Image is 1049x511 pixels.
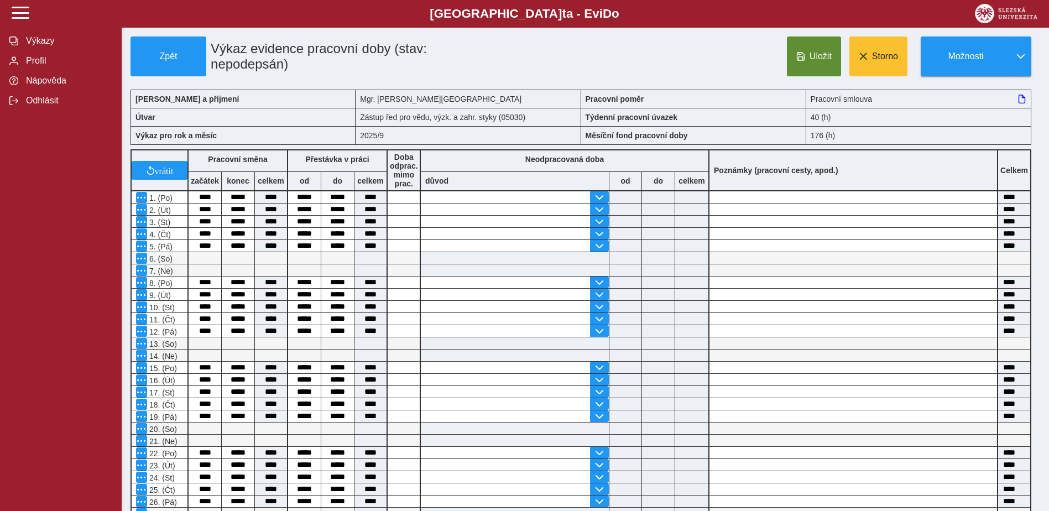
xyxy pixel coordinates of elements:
[806,90,1031,108] div: Pracovní smlouva
[136,435,147,446] button: Menu
[356,90,581,108] div: Mgr. [PERSON_NAME][GEOGRAPHIC_DATA]
[147,194,173,202] span: 1. (Po)
[147,291,171,300] span: 9. (Út)
[23,36,112,46] span: Výkazy
[189,176,221,185] b: začátek
[356,126,581,145] div: 2025/9
[136,374,147,385] button: Menu
[136,411,147,422] button: Menu
[872,51,898,61] span: Storno
[147,376,175,385] span: 16. (Út)
[586,95,644,103] b: Pracovní poměr
[147,437,178,446] span: 21. (Ne)
[33,7,1016,21] b: [GEOGRAPHIC_DATA] a - Evi
[147,279,173,288] span: 8. (Po)
[136,228,147,239] button: Menu
[390,153,418,188] b: Doba odprac. mimo prac.
[131,36,206,76] button: Zpět
[305,155,369,164] b: Přestávka v práci
[1000,166,1028,175] b: Celkem
[975,4,1037,23] img: logo_web_su.png
[136,301,147,312] button: Menu
[612,7,619,20] span: o
[136,460,147,471] button: Menu
[136,484,147,495] button: Menu
[136,277,147,288] button: Menu
[136,350,147,361] button: Menu
[136,204,147,215] button: Menu
[806,108,1031,126] div: 40 (h)
[147,327,177,336] span: 12. (Pá)
[425,176,448,185] b: důvod
[147,473,175,482] span: 24. (St)
[810,51,832,61] span: Uložit
[147,206,171,215] span: 2. (Út)
[147,303,175,312] span: 10. (St)
[147,413,177,421] span: 19. (Pá)
[642,176,675,185] b: do
[136,216,147,227] button: Menu
[147,352,178,361] span: 14. (Ne)
[136,399,147,410] button: Menu
[136,289,147,300] button: Menu
[23,76,112,86] span: Nápověda
[136,326,147,337] button: Menu
[586,113,678,122] b: Týdenní pracovní úvazek
[586,131,688,140] b: Měsíční fond pracovní doby
[222,176,254,185] b: konec
[147,425,177,434] span: 20. (So)
[147,340,177,348] span: 13. (So)
[562,7,566,20] span: t
[849,36,907,76] button: Storno
[147,230,171,239] span: 4. (Čt)
[136,241,147,252] button: Menu
[136,423,147,434] button: Menu
[147,315,175,324] span: 11. (Čt)
[135,95,239,103] b: [PERSON_NAME] a příjmení
[136,314,147,325] button: Menu
[147,254,173,263] span: 6. (So)
[675,176,708,185] b: celkem
[136,387,147,398] button: Menu
[255,176,287,185] b: celkem
[356,108,581,126] div: Zástup řed pro vědu, výzk. a zahr. styky (05030)
[288,176,321,185] b: od
[147,400,175,409] span: 18. (Čt)
[208,155,267,164] b: Pracovní směna
[147,267,173,275] span: 7. (Ne)
[806,126,1031,145] div: 176 (h)
[921,36,1010,76] button: Možnosti
[525,155,604,164] b: Neodpracovaná doba
[136,472,147,483] button: Menu
[147,364,177,373] span: 15. (Po)
[135,113,155,122] b: Útvar
[23,56,112,66] span: Profil
[136,338,147,349] button: Menu
[603,7,612,20] span: D
[147,388,175,397] span: 17. (St)
[135,131,217,140] b: Výkaz pro rok a měsíc
[135,51,201,61] span: Zpět
[354,176,387,185] b: celkem
[147,449,177,458] span: 22. (Po)
[136,265,147,276] button: Menu
[147,486,175,494] span: 25. (Čt)
[136,496,147,507] button: Menu
[136,192,147,203] button: Menu
[155,166,174,175] span: vrátit
[206,36,509,76] h1: Výkaz evidence pracovní doby (stav: nepodepsán)
[132,161,187,180] button: vrátit
[147,498,177,507] span: 26. (Pá)
[930,51,1001,61] span: Možnosti
[321,176,354,185] b: do
[136,447,147,458] button: Menu
[147,218,170,227] span: 3. (St)
[136,362,147,373] button: Menu
[787,36,841,76] button: Uložit
[609,176,641,185] b: od
[709,166,843,175] b: Poznámky (pracovní cesty, apod.)
[136,253,147,264] button: Menu
[23,96,112,106] span: Odhlásit
[147,242,173,251] span: 5. (Pá)
[147,461,175,470] span: 23. (Út)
